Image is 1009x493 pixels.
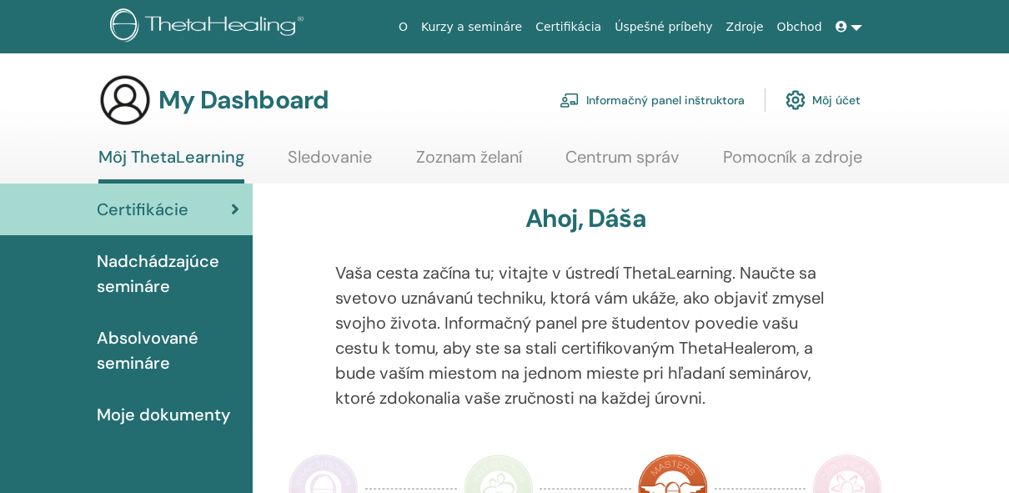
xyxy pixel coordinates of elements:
span: Nadchádzajúce semináre [97,249,239,299]
a: Zdroje [720,12,771,43]
img: chalkboard-teacher.svg [560,93,580,108]
a: Pomocník a zdroje [723,147,862,179]
a: Môj ThetaLearning [98,147,244,184]
a: Kurzy a semináre [414,12,529,43]
a: O [392,12,414,43]
h3: Ahoj, Dáša [525,204,646,234]
span: Certifikácie [97,197,188,222]
img: logo.png [110,8,309,46]
span: Moje dokumenty [97,402,230,427]
img: cog.svg [786,86,806,114]
h3: My Dashboard [158,85,329,115]
a: Informačný panel inštruktora [560,82,745,118]
a: Centrum správ [565,147,680,179]
a: Certifikácia [529,12,608,43]
a: Obchod [771,12,829,43]
p: Vaša cesta začína tu; vitajte v ústredí ThetaLearning. Naučte sa svetovo uznávanú techniku, ktorá... [335,260,836,410]
a: Úspešné príbehy [608,12,719,43]
img: generic-user-icon.jpg [98,73,152,127]
a: Sledovanie [288,147,372,179]
a: Môj účet [786,82,861,118]
a: Zoznam želaní [416,147,522,179]
span: Absolvované semináre [97,325,239,375]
